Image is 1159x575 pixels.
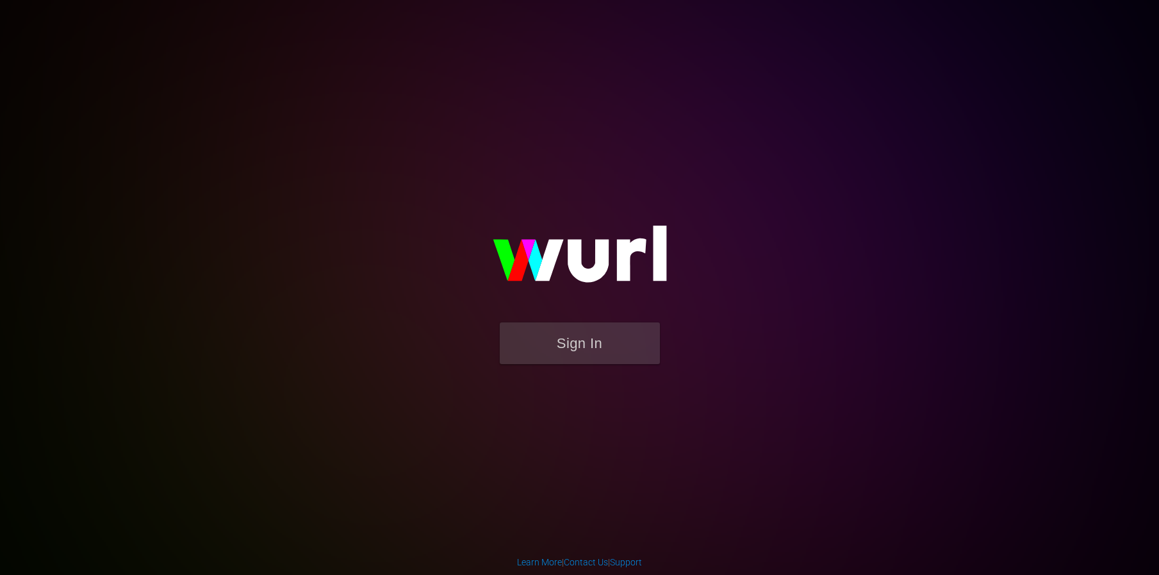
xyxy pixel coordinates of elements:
img: wurl-logo-on-black-223613ac3d8ba8fe6dc639794a292ebdb59501304c7dfd60c99c58986ef67473.svg [452,198,708,322]
a: Support [610,557,642,567]
a: Learn More [517,557,562,567]
a: Contact Us [564,557,608,567]
div: | | [517,556,642,569]
button: Sign In [500,322,660,364]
